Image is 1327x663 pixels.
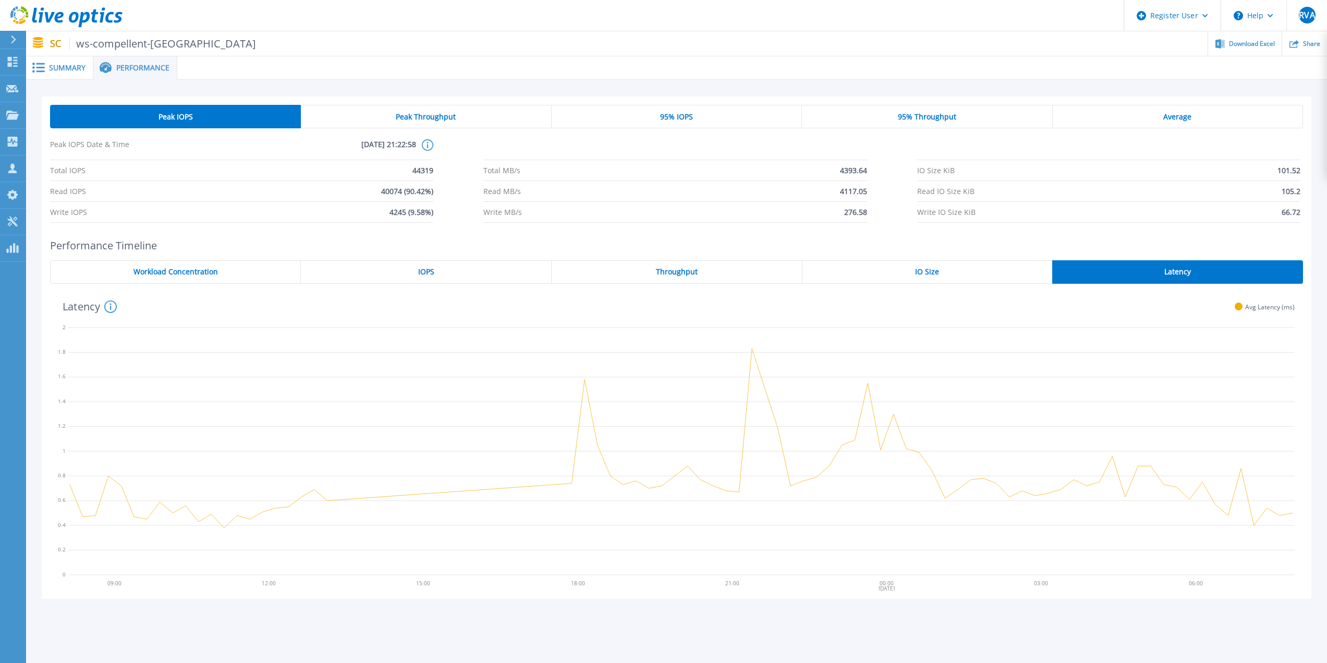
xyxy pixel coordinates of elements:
span: Peak IOPS [159,113,193,121]
span: Write MB/s [483,202,522,222]
span: 66.72 [1282,202,1300,222]
text: 0.8 [58,472,66,479]
text: 1.8 [58,348,66,355]
span: Total MB/s [483,160,520,180]
text: 00:00 [881,580,895,587]
span: 44319 [412,160,433,180]
text: 06:00 [1190,580,1204,587]
text: 0.6 [58,496,66,503]
span: 40074 (90.42%) [381,181,433,201]
span: Read IOPS [50,181,86,201]
text: 0.4 [58,521,66,528]
text: 15:00 [417,580,431,587]
span: Read MB/s [483,181,521,201]
span: 95% Throughput [898,113,956,121]
text: 21:00 [726,580,740,587]
span: Peak Throughput [396,113,456,121]
text: 03:00 [1036,580,1050,587]
span: 105.2 [1282,181,1300,201]
h4: Latency [63,300,117,313]
span: Throughput [656,268,698,276]
span: 4245 (9.58%) [389,202,433,222]
text: 09:00 [107,580,121,587]
text: 1.2 [58,422,66,429]
text: 18:00 [571,580,586,587]
text: 2 [63,323,66,331]
span: 101.52 [1277,160,1300,180]
span: Peak IOPS Date & Time [50,139,233,160]
span: Average [1163,113,1191,121]
text: 0.2 [58,546,66,553]
span: Summary [49,64,86,71]
span: [DATE] 21:22:58 [233,139,416,160]
span: 95% IOPS [660,113,693,121]
span: 4117.05 [840,181,867,201]
text: 1.4 [58,397,66,405]
span: IO Size [915,268,939,276]
span: IOPS [418,268,434,276]
span: Latency [1164,268,1191,276]
span: 276.58 [844,202,867,222]
span: Share [1303,41,1320,47]
span: Performance [116,64,169,71]
span: Download Excel [1229,41,1275,47]
text: 12:00 [262,580,276,587]
text: 1.6 [58,372,66,380]
span: Total IOPS [50,160,86,180]
span: RVA [1299,11,1314,19]
span: Workload Concentration [133,268,218,276]
h2: Performance Timeline [50,239,1303,251]
span: Write IOPS [50,202,87,222]
span: IO Size KiB [917,160,955,180]
span: Read IO Size KiB [917,181,975,201]
text: 0 [63,571,66,578]
p: SC [50,38,257,50]
span: ws-compellent-[GEOGRAPHIC_DATA] [69,38,257,50]
text: [DATE] [880,585,896,592]
span: Avg Latency (ms) [1245,303,1295,311]
span: Write IO Size KiB [917,202,976,222]
text: 1 [63,447,66,454]
span: 4393.64 [840,160,867,180]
